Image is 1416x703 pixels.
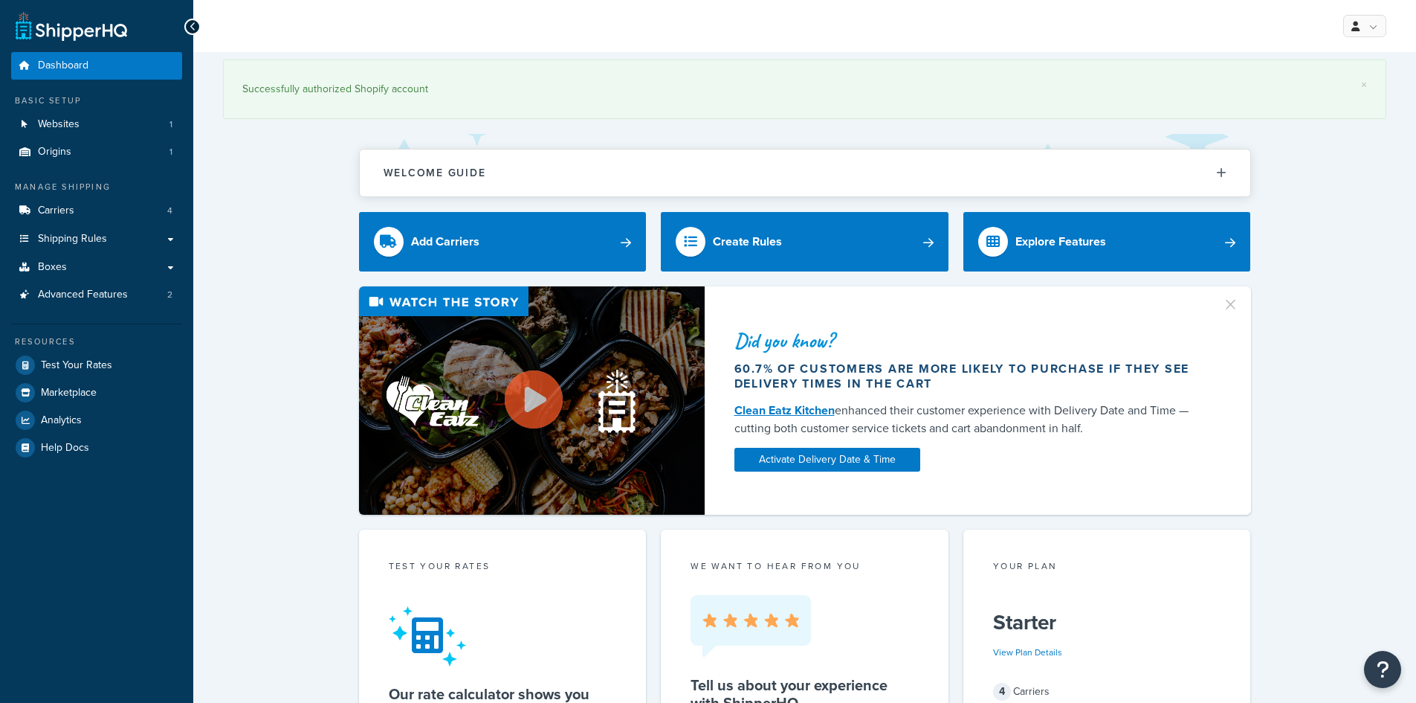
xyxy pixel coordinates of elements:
div: Did you know? [734,330,1204,351]
div: enhanced their customer experience with Delivery Date and Time — cutting both customer service ti... [734,402,1204,437]
p: we want to hear from you [691,559,919,573]
div: Create Rules [713,231,782,252]
a: Explore Features [963,212,1251,272]
a: Carriers4 [11,197,182,225]
a: View Plan Details [993,646,1062,659]
a: Dashboard [11,52,182,80]
a: Analytics [11,407,182,434]
h5: Starter [993,611,1221,635]
a: Activate Delivery Date & Time [734,448,920,472]
a: Create Rules [661,212,948,272]
div: Manage Shipping [11,181,182,193]
a: Websites1 [11,111,182,138]
span: Origins [38,146,71,158]
span: Dashboard [38,60,88,72]
button: Open Resource Center [1364,651,1401,688]
li: Carriers [11,197,182,225]
span: Help Docs [41,442,89,455]
span: Advanced Features [38,289,128,301]
a: Boxes [11,254,182,281]
div: 60.7% of customers are more likely to purchase if they see delivery times in the cart [734,362,1204,391]
span: 1 [169,146,172,158]
div: Basic Setup [11,94,182,107]
img: Video thumbnail [359,286,705,515]
a: Shipping Rules [11,225,182,253]
span: Carriers [38,205,74,217]
li: Websites [11,111,182,138]
span: 1 [169,118,172,131]
div: Add Carriers [411,231,479,252]
div: Your Plan [993,559,1221,577]
div: Resources [11,336,182,348]
button: Welcome Guide [360,150,1250,196]
a: Help Docs [11,434,182,461]
a: Add Carriers [359,212,647,272]
div: Test your rates [389,559,617,577]
a: × [1361,79,1367,91]
span: Shipping Rules [38,233,107,245]
div: Explore Features [1015,231,1106,252]
a: Marketplace [11,379,182,406]
li: Advanced Features [11,281,182,309]
a: Advanced Features2 [11,281,182,309]
span: Marketplace [41,387,97,399]
span: Analytics [41,414,82,427]
div: Successfully authorized Shopify account [242,79,1367,100]
a: Test Your Rates [11,352,182,379]
span: Test Your Rates [41,359,112,372]
h2: Welcome Guide [384,167,486,179]
a: Clean Eatz Kitchen [734,402,835,419]
span: Websites [38,118,80,131]
span: 4 [993,683,1011,701]
span: 2 [167,289,172,301]
a: Origins1 [11,138,182,166]
div: Carriers [993,681,1221,702]
li: Origins [11,138,182,166]
span: Boxes [38,261,67,274]
span: 4 [167,205,172,217]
